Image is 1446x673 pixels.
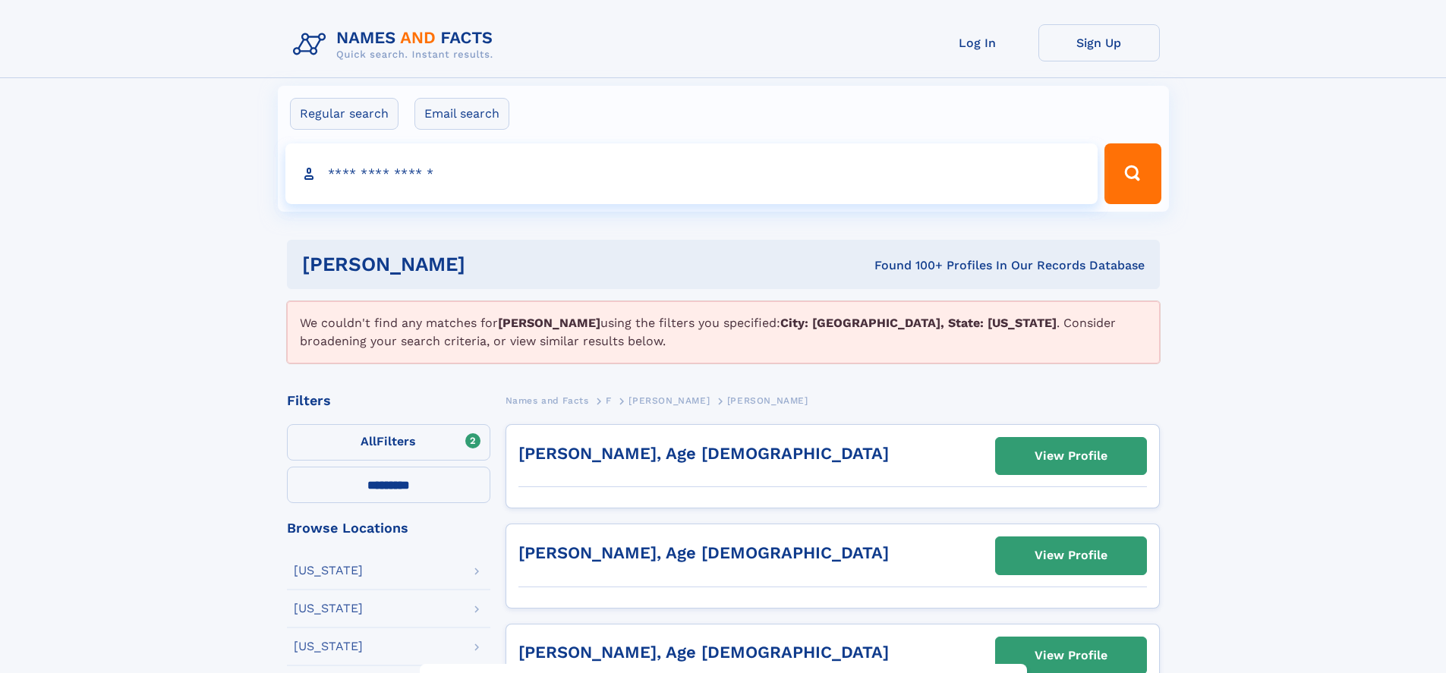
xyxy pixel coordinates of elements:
[1035,638,1107,673] div: View Profile
[727,395,808,406] span: [PERSON_NAME]
[606,391,612,410] a: F
[518,643,889,662] a: [PERSON_NAME], Age [DEMOGRAPHIC_DATA]
[780,316,1057,330] b: City: [GEOGRAPHIC_DATA], State: [US_STATE]
[287,424,490,461] label: Filters
[302,255,670,274] h1: [PERSON_NAME]
[294,565,363,577] div: [US_STATE]
[606,395,612,406] span: F
[1035,538,1107,573] div: View Profile
[290,98,399,130] label: Regular search
[294,602,363,615] div: [US_STATE]
[628,395,710,406] span: [PERSON_NAME]
[1104,143,1161,204] button: Search Button
[285,143,1098,204] input: search input
[1035,439,1107,473] div: View Profile
[1038,24,1160,61] a: Sign Up
[498,316,600,330] b: [PERSON_NAME]
[287,394,490,407] div: Filters
[294,640,363,653] div: [US_STATE]
[518,543,889,562] a: [PERSON_NAME], Age [DEMOGRAPHIC_DATA]
[996,438,1146,474] a: View Profile
[361,434,376,448] span: All
[287,24,506,65] img: Logo Names and Facts
[414,98,509,130] label: Email search
[628,391,710,410] a: [PERSON_NAME]
[917,24,1038,61] a: Log In
[518,444,889,463] a: [PERSON_NAME], Age [DEMOGRAPHIC_DATA]
[287,521,490,535] div: Browse Locations
[506,391,589,410] a: Names and Facts
[669,257,1145,274] div: Found 100+ Profiles In Our Records Database
[996,537,1146,574] a: View Profile
[287,301,1160,363] div: We couldn't find any matches for using the filters you specified: . Consider broadening your sear...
